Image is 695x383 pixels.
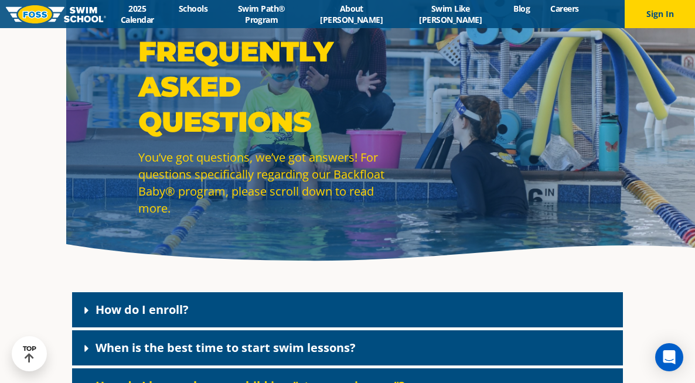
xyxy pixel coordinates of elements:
a: Blog [503,3,540,14]
div: TOP [23,345,36,363]
a: How do I enroll? [96,302,189,317]
p: You’ve got questions, we’ve got answers! For questions specifically regarding our Backfloat Baby®... [138,149,408,217]
div: Open Intercom Messenger [655,343,683,371]
div: When is the best time to start swim lessons? [72,330,623,365]
div: How do I enroll? [72,292,623,327]
img: FOSS Swim School Logo [6,5,106,23]
a: Schools [168,3,217,14]
a: Swim Path® Program [218,3,305,25]
p: Frequently Asked Questions [138,34,408,139]
a: Careers [540,3,589,14]
a: When is the best time to start swim lessons? [96,340,356,355]
a: Swim Like [PERSON_NAME] [398,3,503,25]
a: 2025 Calendar [106,3,168,25]
a: About [PERSON_NAME] [305,3,398,25]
